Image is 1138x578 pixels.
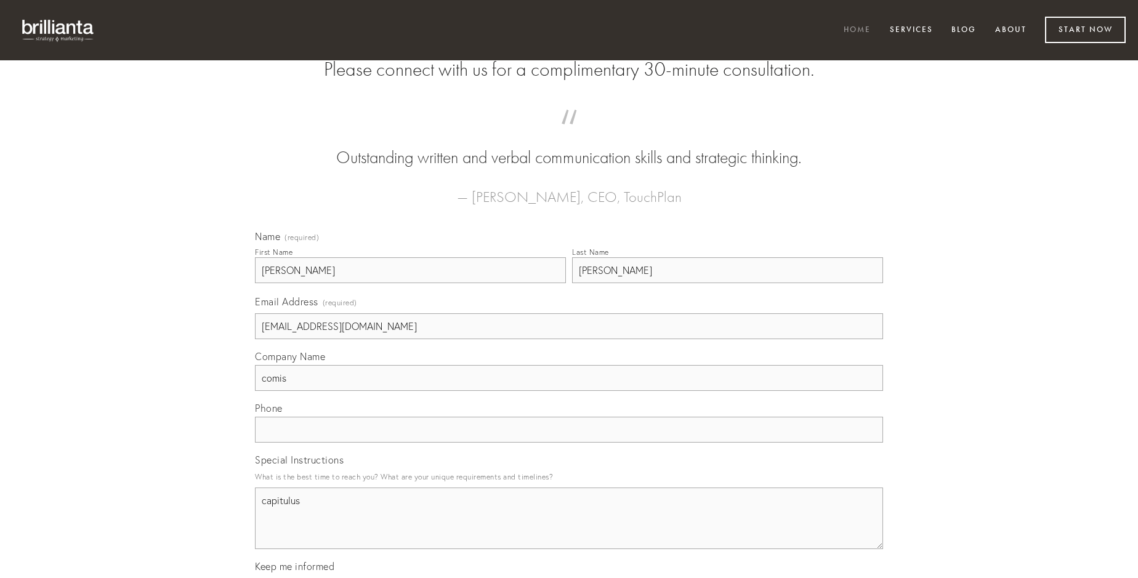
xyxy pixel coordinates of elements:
[12,12,105,48] img: brillianta - research, strategy, marketing
[255,402,283,414] span: Phone
[987,20,1035,41] a: About
[882,20,941,41] a: Services
[275,122,863,146] span: “
[1045,17,1126,43] a: Start Now
[255,560,334,572] span: Keep me informed
[255,350,325,363] span: Company Name
[284,234,319,241] span: (required)
[255,247,293,257] div: First Name
[572,247,609,257] div: Last Name
[255,295,318,308] span: Email Address
[836,20,879,41] a: Home
[255,454,344,466] span: Special Instructions
[275,170,863,209] figcaption: — [PERSON_NAME], CEO, TouchPlan
[275,122,863,170] blockquote: Outstanding written and verbal communication skills and strategic thinking.
[943,20,984,41] a: Blog
[255,230,280,243] span: Name
[323,294,357,311] span: (required)
[255,58,883,81] h2: Please connect with us for a complimentary 30-minute consultation.
[255,488,883,549] textarea: capitulus
[255,468,883,485] p: What is the best time to reach you? What are your unique requirements and timelines?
